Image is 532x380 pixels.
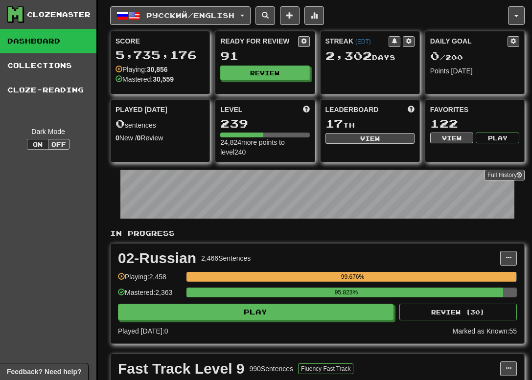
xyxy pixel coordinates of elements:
[147,66,168,73] strong: 30,856
[325,133,415,144] button: View
[430,49,439,63] span: 0
[153,75,174,83] strong: 30,559
[118,272,182,288] div: Playing: 2,458
[7,127,89,136] div: Dark Mode
[325,49,372,63] span: 2,302
[430,105,519,114] div: Favorites
[280,6,300,25] button: Add sentence to collection
[116,105,167,114] span: Played [DATE]
[116,49,205,61] div: 5,735,176
[116,116,125,130] span: 0
[485,170,525,180] a: Full History
[304,6,324,25] button: More stats
[325,50,415,63] div: Day s
[110,228,525,238] p: In Progress
[250,364,294,374] div: 990 Sentences
[118,251,196,266] div: 02-Russian
[303,105,310,114] span: Score more points to level up
[118,288,182,304] div: Mastered: 2,363
[146,11,234,20] span: Русский / English
[220,137,309,157] div: 24,824 more points to level 240
[408,105,415,114] span: This week in points, UTC
[116,74,174,84] div: Mastered:
[201,253,251,263] div: 2,466 Sentences
[116,134,119,142] strong: 0
[118,304,393,320] button: Play
[137,134,141,142] strong: 0
[325,105,379,114] span: Leaderboard
[430,133,474,143] button: View
[430,36,508,47] div: Daily Goal
[7,367,81,377] span: Open feedback widget
[27,10,91,20] div: Clozemaster
[220,50,309,62] div: 91
[116,133,205,143] div: New / Review
[110,6,251,25] button: Русский/English
[116,117,205,130] div: sentences
[116,65,168,74] div: Playing:
[220,36,298,46] div: Ready for Review
[27,139,48,150] button: On
[430,66,519,76] div: Points [DATE]
[118,361,245,376] div: Fast Track Level 9
[476,133,519,143] button: Play
[118,327,168,335] span: Played [DATE]: 0
[116,36,205,46] div: Score
[48,139,69,150] button: Off
[399,304,517,320] button: Review (30)
[325,36,389,46] div: Streak
[430,117,519,130] div: 122
[452,326,517,336] div: Marked as Known: 55
[220,117,309,130] div: 239
[298,363,353,374] button: Fluency Fast Track
[325,117,415,130] div: th
[355,38,371,45] a: (EDT)
[325,116,343,130] span: 17
[220,66,309,80] button: Review
[189,272,516,282] div: 99.676%
[189,288,503,297] div: 95.823%
[220,105,242,114] span: Level
[255,6,275,25] button: Search sentences
[430,53,463,62] span: / 200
